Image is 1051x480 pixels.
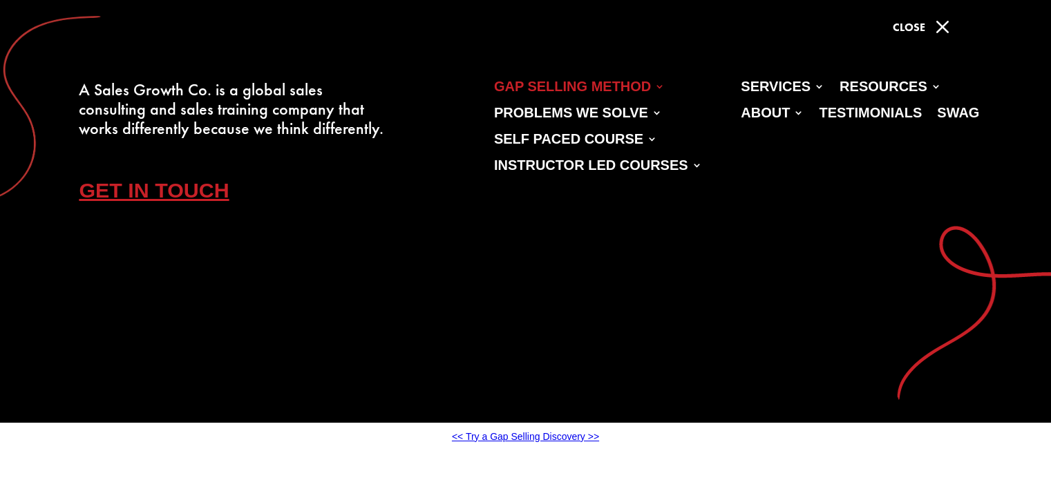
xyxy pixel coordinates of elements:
a: Swag [937,105,979,126]
div: A Sales Growth Co. is a global sales consulting and sales training company that works differently... [79,80,387,138]
a: Self Paced Course [494,131,657,152]
span: M [929,13,956,41]
a: Instructor Led Courses [494,157,702,178]
a: Testimonials [819,105,922,126]
a: Gap Selling Method [494,79,665,99]
a: Get In Touch [79,166,250,214]
a: About [741,105,804,126]
a: << Try a Gap Selling Discovery >> [452,431,599,442]
a: Resources [840,79,941,99]
a: Problems We Solve [494,105,662,126]
a: Services [741,79,824,99]
span: Close [893,20,925,35]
